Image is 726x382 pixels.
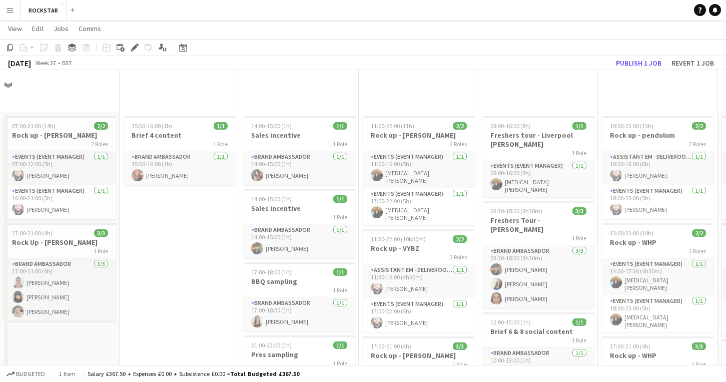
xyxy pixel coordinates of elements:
span: 1/1 [333,268,347,276]
app-card-role: Brand Ambassador1/114:00-15:00 (1h)[PERSON_NAME] [243,151,355,185]
span: Jobs [54,24,69,33]
span: 2 Roles [450,140,467,148]
span: 3/3 [453,342,467,350]
span: 21:00-22:00 (1h) [251,341,292,349]
app-card-role: Brand Ambassador3/317:00-21:00 (4h)[PERSON_NAME][PERSON_NAME][PERSON_NAME] [4,258,116,321]
h3: Rock up - [PERSON_NAME] [4,131,116,140]
app-job-card: 17:00-21:00 (4h)3/3Rock Up - [PERSON_NAME]1 RoleBrand Ambassador3/317:00-21:00 (4h)[PERSON_NAME][... [4,223,116,321]
app-card-role: Events (Event Manager)1/117:00-22:00 (5h)[PERSON_NAME] [363,298,475,332]
div: Salary £367.50 + Expenses £0.00 + Subsistence £0.00 = [88,370,299,377]
app-card-role: Brand Ambassador1/117:00-18:00 (1h)[PERSON_NAME] [243,297,355,331]
app-job-card: 11:30-22:00 (10h30m)2/2Rock up - VYBZ2 RolesAssistant EM - Deliveroo FR1/111:30-16:00 (4h30m)[PER... [363,229,475,332]
app-job-card: 14:00-15:00 (1h)1/1Sales incentive1 RoleBrand Ambassador1/114:00-15:00 (1h)[PERSON_NAME] [243,116,355,185]
span: 1 Role [572,149,586,157]
span: 1 Role [691,360,706,368]
span: 1/1 [214,122,228,130]
app-job-card: 14:00-15:00 (1h)1/1Sales incentive1 RoleBrand Ambassador1/114:00-15:00 (1h)[PERSON_NAME] [243,189,355,258]
span: 2/2 [453,122,467,130]
span: Comms [79,24,101,33]
a: Comms [75,22,105,35]
app-card-role: Events (Event Manager)1/118:00-23:00 (5h)[MEDICAL_DATA][PERSON_NAME] [602,295,714,332]
span: 17:00-18:00 (1h) [251,268,292,276]
span: 1 item [55,370,79,377]
span: 1/1 [333,195,347,203]
span: 12:00-13:00 (1h) [490,318,531,326]
span: 1 Role [333,140,347,148]
span: 08:00-16:00 (8h) [490,122,531,130]
h3: Rock up - [PERSON_NAME] [363,351,475,360]
span: 1 Role [333,359,347,367]
h3: Rock Up - [PERSON_NAME] [4,238,116,247]
app-card-role: Brand Ambassador1/114:00-15:00 (1h)[PERSON_NAME] [243,224,355,258]
app-job-card: 07:00-21:00 (14h)2/2Rock up - [PERSON_NAME]2 RolesEvents (Event Manager)1/107:00-12:00 (5h)[PERSO... [4,116,116,219]
h3: Rock up - WHP [602,238,714,247]
app-job-card: 09:30-18:00 (8h30m)3/3Freshers Tour - [PERSON_NAME]1 RoleBrand Ambassador3/309:30-18:00 (8h30m)[P... [482,201,594,308]
button: Budgeted [5,368,47,379]
span: 2/2 [692,229,706,237]
h3: BBQ sampling [243,277,355,286]
span: 2/2 [453,235,467,243]
span: View [8,24,22,33]
span: 2/2 [94,122,108,130]
span: 1 Role [452,360,467,368]
app-job-card: 17:00-18:00 (1h)1/1BBQ sampling1 RoleBrand Ambassador1/117:00-18:00 (1h)[PERSON_NAME] [243,262,355,331]
app-job-card: 11:00-22:00 (11h)2/2Rock up - [PERSON_NAME]2 RolesEvents (Event Manager)1/111:00-16:00 (5h)[MEDIC... [363,116,475,225]
h3: Sales incentive [243,131,355,140]
span: 1 Role [572,234,586,242]
span: 1 Role [213,140,228,148]
span: Edit [32,24,44,33]
span: Total Budgeted £367.50 [230,370,299,377]
span: 1 Role [94,247,108,255]
button: Publish 1 job [612,57,665,70]
h3: Rock up - pendulum [602,131,714,140]
span: 3/3 [94,229,108,237]
span: 17:00-21:00 (4h) [371,342,411,350]
span: 2 Roles [689,247,706,255]
span: 14:00-15:00 (1h) [251,122,292,130]
span: 1/1 [333,122,347,130]
div: BST [62,59,72,67]
div: 13:00-23:00 (10h)2/2Rock up - WHP2 RolesEvents (Event Manager)1/113:00-17:30 (4h30m)[MEDICAL_DATA... [602,223,714,332]
span: 17:00-21:00 (4h) [610,342,650,350]
app-card-role: Events (Event Manager)1/113:00-17:30 (4h30m)[MEDICAL_DATA][PERSON_NAME] [602,258,714,295]
span: 2/2 [692,122,706,130]
h3: Brief 6 & 8 social content [482,327,594,336]
button: Revert 1 job [667,57,718,70]
app-card-role: Brand Ambassador1/115:00-16:00 (1h)[PERSON_NAME] [124,151,236,185]
app-job-card: 08:00-16:00 (8h)1/1Freshers tour - Liverpool [PERSON_NAME]1 RoleEvents (Event Manager)1/108:00-16... [482,116,594,197]
app-card-role: Events (Event Manager)1/108:00-16:00 (8h)[MEDICAL_DATA][PERSON_NAME] [482,160,594,197]
span: 14:00-15:00 (1h) [251,195,292,203]
h3: Rock up - [PERSON_NAME] [363,131,475,140]
app-card-role: Events (Event Manager)1/117:00-22:00 (5h)[MEDICAL_DATA][PERSON_NAME] [363,188,475,225]
app-job-card: 15:00-16:00 (1h)1/1Brief 4 content1 RoleBrand Ambassador1/115:00-16:00 (1h)[PERSON_NAME] [124,116,236,185]
app-card-role: Brand Ambassador1/112:00-13:00 (1h)[PERSON_NAME] [482,347,594,381]
span: 1 Role [333,213,347,221]
span: 1 Role [572,336,586,344]
h3: Freshers tour - Liverpool [PERSON_NAME] [482,131,594,149]
app-job-card: 12:00-13:00 (1h)1/1Brief 6 & 8 social content1 RoleBrand Ambassador1/112:00-13:00 (1h)[PERSON_NAME] [482,312,594,381]
app-card-role: Events (Event Manager)1/111:00-16:00 (5h)[MEDICAL_DATA][PERSON_NAME] [363,151,475,188]
app-card-role: Assistant EM - Deliveroo FR1/111:30-16:00 (4h30m)[PERSON_NAME] [363,264,475,298]
app-card-role: Brand Ambassador3/309:30-18:00 (8h30m)[PERSON_NAME][PERSON_NAME][PERSON_NAME] [482,245,594,308]
app-card-role: Assistant EM - Deliveroo FR1/110:00-16:00 (6h)[PERSON_NAME] [602,151,714,185]
h3: Brief 4 content [124,131,236,140]
app-card-role: Events (Event Manager)1/107:00-12:00 (5h)[PERSON_NAME] [4,151,116,185]
span: 13:00-23:00 (10h) [610,229,653,237]
div: [DATE] [8,58,31,68]
h3: Freshers Tour - [PERSON_NAME] [482,216,594,234]
span: 17:00-21:00 (4h) [12,229,53,237]
app-card-role: Events (Event Manager)1/118:00-23:00 (5h)[PERSON_NAME] [602,185,714,219]
span: 3/3 [692,342,706,350]
a: Edit [28,22,48,35]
